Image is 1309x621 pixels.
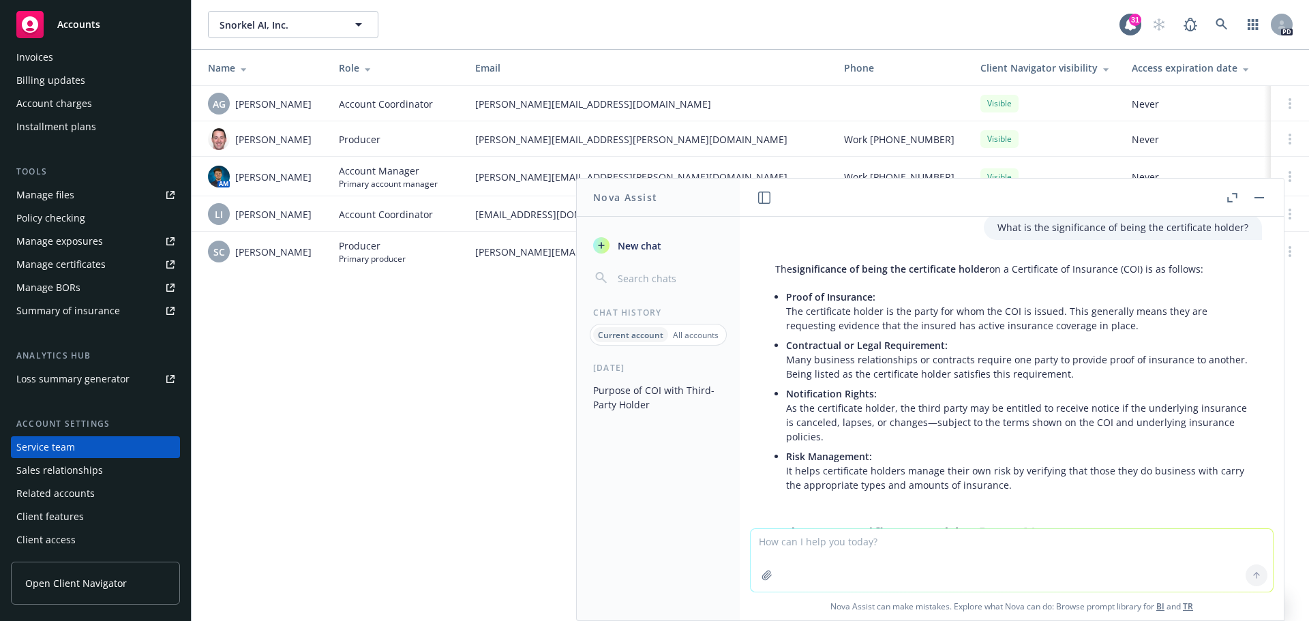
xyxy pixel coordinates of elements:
span: Notification Rights: [786,387,877,400]
div: 31 [1129,14,1141,26]
span: Producer [339,239,406,253]
span: [PERSON_NAME][EMAIL_ADDRESS][PERSON_NAME][DOMAIN_NAME] [475,170,822,184]
p: What is the significance of being the certificate holder? [997,220,1248,234]
a: Manage files [11,184,180,206]
span: Account Manager [339,164,438,178]
button: Purpose of COI with Third-Party Holder [588,379,729,416]
p: Current account [598,329,663,341]
div: Access expiration date [1132,61,1260,75]
span: significance of being the certificate holder [792,262,989,275]
span: Primary account manager [339,178,438,190]
a: Manage certificates [11,254,180,275]
span: Proof of Insurance: [786,290,875,303]
img: photo [208,128,230,150]
a: Policy checking [11,207,180,229]
span: Account Coordinator [339,97,433,111]
p: The on a Certificate of Insurance (COI) is as follows: [775,262,1248,276]
span: SC [213,245,225,259]
div: Visible [980,95,1019,112]
span: [PERSON_NAME] [235,170,312,184]
div: Visible [980,130,1019,147]
div: Related accounts [16,483,95,504]
a: Summary of insurance [11,300,180,322]
div: Client Navigator visibility [980,61,1110,75]
span: Risk Management: [786,450,872,463]
input: Search chats [615,269,723,288]
div: Visible [980,168,1019,185]
span: LI [215,207,223,222]
div: Manage BORs [16,277,80,299]
div: [DATE] [577,362,740,374]
span: Account Coordinator [339,207,433,222]
a: Accounts [11,5,180,44]
div: Summary of insurance [16,300,120,322]
div: Manage files [16,184,74,206]
a: Service team [11,436,180,458]
p: The certificate holder is the party for whom the COI is issued. This generally means they are req... [786,290,1248,333]
span: [EMAIL_ADDRESS][DOMAIN_NAME] [475,207,822,222]
div: Service team [16,436,75,458]
a: Sales relationships [11,459,180,481]
span: Accounts [57,19,100,30]
span: Open Client Navigator [25,576,127,590]
span: [PERSON_NAME] [235,97,312,111]
div: Email [475,61,822,75]
div: Account charges [16,93,92,115]
div: Loss summary generator [16,368,130,390]
div: Tools [11,165,180,179]
p: It helps certificate holders manage their own risk by verifying that those they do business with ... [786,449,1248,492]
div: Name [208,61,317,75]
span: Never [1132,132,1260,147]
a: TR [1183,601,1193,612]
a: Start snowing [1145,11,1173,38]
span: Work [PHONE_NUMBER] [844,132,954,147]
span: Never [1132,170,1260,184]
span: [PERSON_NAME][EMAIL_ADDRESS][PERSON_NAME][DOMAIN_NAME] [475,132,822,147]
span: Contractual or Legal Requirement: [786,339,948,352]
a: BI [1156,601,1164,612]
div: Sales relationships [16,459,103,481]
span: Work [PHONE_NUMBER] [844,170,954,184]
p: All accounts [673,329,719,341]
h1: Nova Assist [593,190,657,205]
em: Does Not [976,522,1049,545]
span: What a Certificate Holder Get [775,522,1077,545]
span: [PERSON_NAME][EMAIL_ADDRESS][DOMAIN_NAME] [475,97,822,111]
p: As the certificate holder, the third party may be entitled to receive notice if the underlying in... [786,387,1248,444]
img: photo [208,166,230,187]
a: Billing updates [11,70,180,91]
button: Snorkel AI, Inc. [208,11,378,38]
span: AG [213,97,226,111]
div: Phone [844,61,959,75]
div: Account settings [11,417,180,431]
span: [PERSON_NAME][EMAIL_ADDRESS][PERSON_NAME][DOMAIN_NAME] [475,245,822,259]
div: Chat History [577,307,740,318]
a: Search [1208,11,1235,38]
a: Invoices [11,46,180,68]
div: Client features [16,506,84,528]
span: Never [1132,97,1260,111]
a: Switch app [1239,11,1267,38]
div: Manage exposures [16,230,103,252]
a: Loss summary generator [11,368,180,390]
div: Role [339,61,453,75]
div: Invoices [16,46,53,68]
a: Installment plans [11,116,180,138]
p: Many business relationships or contracts require one party to provide proof of insurance to anoth... [786,338,1248,381]
a: Account charges [11,93,180,115]
a: Report a Bug [1177,11,1204,38]
div: Billing updates [16,70,85,91]
div: Policy checking [16,207,85,229]
a: Client features [11,506,180,528]
span: [PERSON_NAME] [235,245,312,259]
a: Manage exposures [11,230,180,252]
span: [PERSON_NAME] [235,207,312,222]
span: Nova Assist can make mistakes. Explore what Nova can do: Browse prompt library for and [745,592,1278,620]
a: Manage BORs [11,277,180,299]
div: Installment plans [16,116,96,138]
span: Snorkel AI, Inc. [220,18,337,32]
a: Related accounts [11,483,180,504]
div: Client access [16,529,76,551]
button: New chat [588,233,729,258]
